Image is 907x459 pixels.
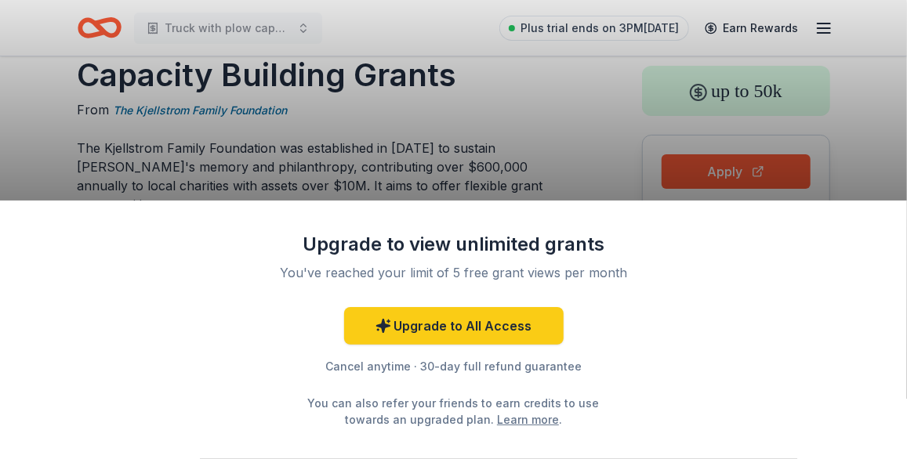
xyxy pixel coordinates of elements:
[497,411,559,428] a: Learn more
[269,263,639,282] div: You've reached your limit of 5 free grant views per month
[294,395,614,428] div: You can also refer your friends to earn credits to use towards an upgraded plan. .
[250,232,658,257] div: Upgrade to view unlimited grants
[250,357,658,376] div: Cancel anytime · 30-day full refund guarantee
[344,307,564,345] a: Upgrade to All Access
